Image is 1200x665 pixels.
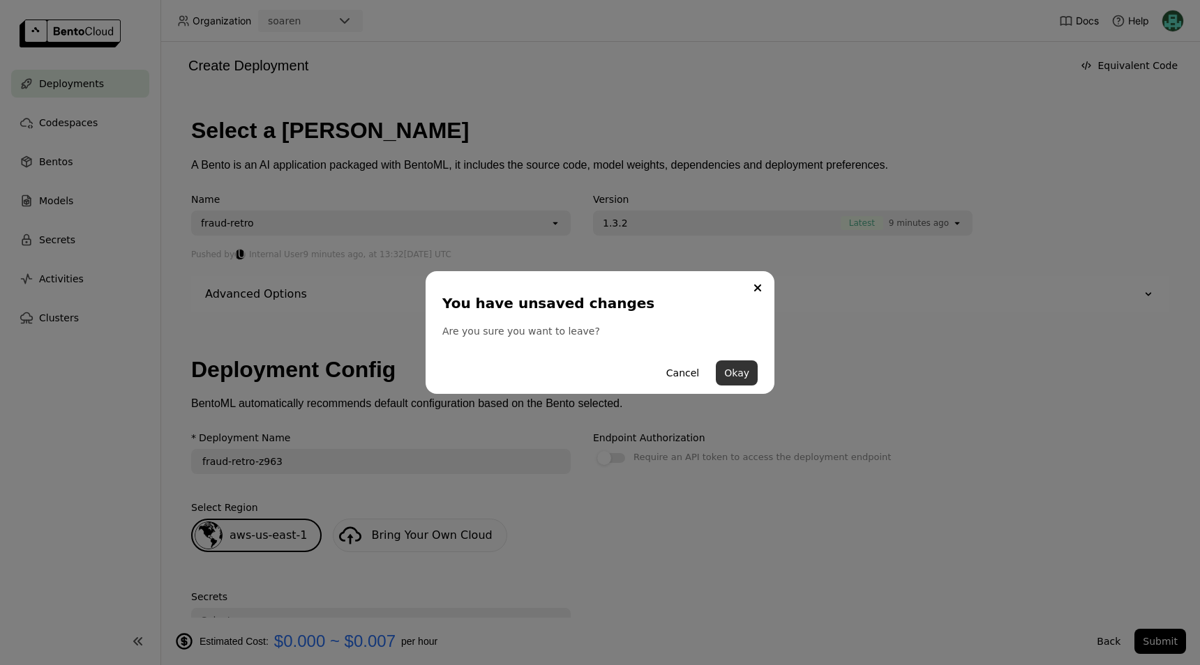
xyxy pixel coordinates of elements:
button: Cancel [658,360,707,385]
button: Close [749,280,766,296]
div: Are you sure you want to leave? [442,324,758,338]
div: dialog [426,271,774,394]
div: You have unsaved changes [442,293,752,313]
button: Okay [716,360,758,385]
